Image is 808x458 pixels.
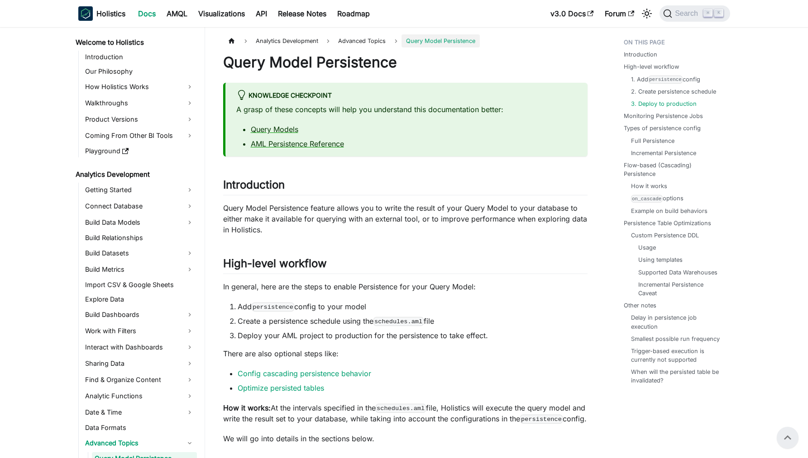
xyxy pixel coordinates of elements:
a: API [250,6,273,21]
a: Trigger-based execution is currently not supported [631,347,721,364]
a: Monitoring Persistence Jobs [624,112,703,120]
span: Analytics Development [251,34,323,47]
a: Build Relationships [82,231,197,244]
a: Coming From Other BI Tools [82,128,197,143]
a: Config cascading persistence behavior [238,369,371,378]
a: Walkthroughs [82,96,197,110]
a: Flow-based (Cascading) Persistence [624,161,725,178]
a: Usage [638,243,656,252]
li: Deploy your AML project to production for the persistence to take effect. [238,330,588,341]
li: Add config to your model [238,301,588,312]
code: persistence [520,415,563,424]
h1: Query Model Persistence [223,53,588,71]
a: How Holistics Works [82,80,197,94]
code: schedules.aml [376,404,426,413]
a: Find & Organize Content [82,373,197,387]
a: Product Versions [82,112,197,127]
a: Optimize persisted tables [238,383,324,392]
a: Our Philosophy [82,65,197,78]
a: Import CSV & Google Sheets [82,279,197,291]
div: Knowledge Checkpoint [236,90,577,102]
a: Build Dashboards [82,307,197,322]
a: Persistence Table Optimizations [624,219,711,227]
h2: Introduction [223,178,588,195]
strong: How it works: [223,403,271,412]
a: Example on build behaviors [631,207,708,215]
button: Search (Command+K) [660,5,730,22]
a: 2. Create persistence schedule [631,87,716,96]
a: AML Persistence Reference [251,139,344,148]
a: Connect Database [82,199,197,213]
b: Holistics [96,8,125,19]
code: persistence [648,76,683,83]
a: Introduction [82,51,197,63]
a: AMQL [161,6,193,21]
a: 3. Deploy to production [631,99,697,108]
button: Switch between dark and light mode (currently light mode) [640,6,654,21]
a: Full Persistence [631,137,674,145]
a: Smallest possible run frequency [631,335,720,343]
a: How it works [631,182,667,190]
a: Custom Persistence DDL [631,231,699,240]
a: Using templates [638,255,683,264]
a: High-level workflow [624,62,679,71]
a: Build Datasets [82,246,197,260]
a: Home page [223,34,240,47]
a: Forum [599,6,640,21]
a: v3.0 Docs [545,6,599,21]
a: Delay in persistence job execution [631,313,721,331]
a: Release Notes [273,6,332,21]
a: Sharing Data [82,356,197,371]
a: on_cascadeoptions [631,194,684,203]
a: Docs [133,6,161,21]
p: There are also optional steps like: [223,348,588,359]
a: Incremental Persistence [631,149,696,157]
a: Roadmap [332,6,375,21]
a: Advanced Topics [82,436,197,450]
a: Explore Data [82,293,197,306]
a: Incremental Persistence Caveat [638,280,717,297]
a: When will the persisted table be invalidated? [631,368,721,385]
h2: High-level workflow [223,257,588,274]
a: Analytics Development [73,168,197,181]
p: In general, here are the steps to enable Persistence for your Query Model: [223,281,588,292]
a: Query Models [251,125,298,134]
a: 1. Addpersistenceconfig [631,75,701,84]
p: We will go into details in the sections below. [223,433,588,444]
p: A grasp of these concepts will help you understand this documentation better: [236,104,577,115]
img: Holistics [78,6,93,21]
a: Playground [82,145,197,157]
a: HolisticsHolistics [78,6,125,21]
button: Scroll back to top [777,427,798,449]
a: Date & Time [82,405,197,420]
span: Advanced Topics [334,34,390,47]
a: Supported Data Warehouses [638,268,717,277]
span: Query Model Persistence [402,34,480,47]
a: Build Metrics [82,262,197,277]
kbd: ⌘ [703,9,712,17]
a: Interact with Dashboards [82,340,197,354]
a: Types of persistence config [624,124,701,132]
a: Visualizations [193,6,250,21]
p: At the intervals specified in the file, Holistics will execute the query model and write the resu... [223,402,588,424]
li: Create a persistence schedule using the file [238,316,588,326]
code: schedules.aml [373,317,424,326]
a: Other notes [624,301,656,310]
a: Build Data Models [82,215,197,230]
p: Query Model Persistence feature allows you to write the result of your Query Model to your databa... [223,203,588,235]
a: Introduction [624,50,657,59]
kbd: K [714,9,723,17]
a: Data Formats [82,421,197,434]
a: Work with Filters [82,324,197,338]
code: persistence [252,302,295,312]
span: Search [672,9,703,18]
nav: Breadcrumbs [223,34,588,47]
code: on_cascade [631,195,663,203]
a: Getting Started [82,183,197,197]
nav: Docs sidebar [69,27,205,458]
a: Welcome to Holistics [73,36,197,49]
a: Analytic Functions [82,389,197,403]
